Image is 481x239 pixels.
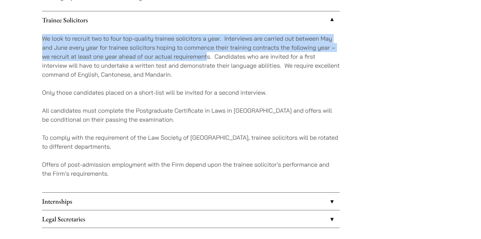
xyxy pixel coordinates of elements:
[42,88,340,97] p: Only those candidates placed on a short-list will be invited for a second interview.
[42,29,340,192] div: Trainee Solicitors
[42,160,340,178] p: Offers of post-admission employment with the Firm depend upon the trainee solicitor’s performance...
[42,133,340,151] p: To comply with the requirement of the Law Society of [GEOGRAPHIC_DATA], trainee solicitors will b...
[42,11,340,29] a: Trainee Solicitors
[42,106,340,124] p: All candidates must complete the Postgraduate Certificate in Laws in [GEOGRAPHIC_DATA] and offers...
[42,34,340,79] p: We look to recruit two to four top-quality trainee solicitors a year. Interviews are carried out ...
[42,210,340,228] a: Legal Secretaries
[42,193,340,210] a: Internships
